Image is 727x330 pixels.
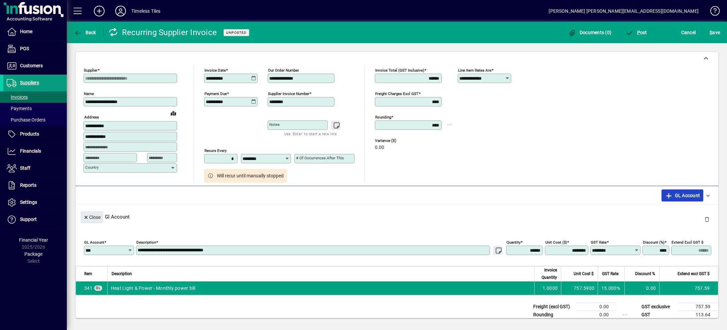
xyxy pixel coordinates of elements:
[534,281,561,295] td: 1.0000
[568,30,611,35] span: Documents (0)
[678,311,718,319] td: 113.64
[3,126,67,143] a: Products
[76,204,718,229] div: Gl Account
[81,211,103,223] button: Close
[204,91,227,96] mat-label: Payment due
[710,27,720,38] span: ave
[268,68,299,73] mat-label: Our order number
[678,303,718,311] td: 757.59
[84,240,104,245] mat-label: GL Account
[296,156,344,160] mat-label: # of occurrences after this
[20,199,37,205] span: Settings
[375,91,419,96] mat-label: Freight charges excl GST
[458,68,491,73] mat-label: Line item rates are
[84,270,92,277] span: Item
[375,115,391,119] mat-label: Rounding
[574,270,594,277] span: Unit Cost $
[204,148,227,153] mat-label: Recurs every
[705,1,719,23] a: Knowledge Base
[635,270,655,277] span: Discount %
[665,190,700,201] span: GL Account
[643,240,665,245] mat-label: Discount (%)
[20,131,39,137] span: Products
[84,285,93,292] span: Heat Light & Power
[710,30,712,35] span: S
[545,240,567,245] mat-label: Unit Cost ($)
[637,30,640,35] span: P
[72,26,98,38] button: Back
[699,211,715,227] button: Delete
[375,68,424,73] mat-label: Invoice Total (GST inclusive)
[699,216,715,222] app-page-header-button: Delete
[577,303,617,311] td: 0.00
[3,58,67,74] a: Customers
[112,270,132,277] span: Description
[662,189,703,201] button: GL Account
[624,26,649,38] button: Post
[24,251,42,257] span: Package
[217,172,284,179] span: Will recur until manually stopped
[20,148,41,154] span: Financials
[708,26,722,38] button: Save
[375,139,415,143] span: Variance ($)
[84,68,98,73] mat-label: Supplier
[204,68,226,73] mat-label: Invoice date
[107,281,534,295] td: Heat Light & Power - Monthly power bill
[3,23,67,40] a: Home
[539,266,557,281] span: Invoice Quantity
[591,240,607,245] mat-label: GST rate
[3,194,67,211] a: Settings
[530,303,577,311] td: Freight (excl GST)
[19,237,48,243] span: Financial Year
[96,286,101,290] span: GL
[110,5,131,17] button: Profile
[3,114,67,126] a: Purchase Orders
[3,160,67,177] a: Staff
[678,270,710,277] span: Extend excl GST $
[89,5,110,17] button: Add
[20,29,32,34] span: Home
[530,311,577,319] td: Rounding
[67,26,104,38] app-page-header-button: Back
[20,165,30,171] span: Staff
[638,303,678,311] td: GST exclusive
[506,240,521,245] mat-label: Quantity
[3,103,67,114] a: Payments
[659,281,718,295] td: 757.59
[7,117,45,122] span: Purchase Orders
[269,122,280,127] mat-label: Notes
[83,212,101,223] span: Close
[566,26,613,38] button: Documents (0)
[549,6,699,16] div: [PERSON_NAME] [PERSON_NAME][EMAIL_ADDRESS][DOMAIN_NAME]
[680,26,698,38] button: Cancel
[109,27,217,38] div: Recurring Supplier Invoice
[136,240,156,245] mat-label: Description
[625,30,647,35] span: ost
[577,311,617,319] td: 0.00
[20,46,29,51] span: POS
[20,80,39,85] span: Suppliers
[20,182,36,188] span: Reports
[79,214,105,220] app-page-header-button: Close
[681,27,696,38] span: Cancel
[624,281,659,295] td: 0.00
[561,281,598,295] td: 757.5900
[7,94,28,100] span: Invoices
[7,106,32,111] span: Payments
[85,165,99,170] mat-label: Country
[638,311,678,319] td: GST
[226,30,247,35] span: Unposted
[20,217,37,222] span: Support
[268,91,309,96] mat-label: Supplier invoice number
[284,130,337,138] mat-hint: Use 'Enter' to start a new line
[375,145,384,150] span: 0.00
[3,143,67,160] a: Financials
[20,63,43,68] span: Customers
[168,108,179,118] a: View on map
[602,270,618,277] span: GST Rate
[74,30,96,35] span: Back
[3,177,67,194] a: Reports
[3,91,67,103] a: Invoices
[131,6,160,16] div: Timeless Tiles
[3,40,67,57] a: POS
